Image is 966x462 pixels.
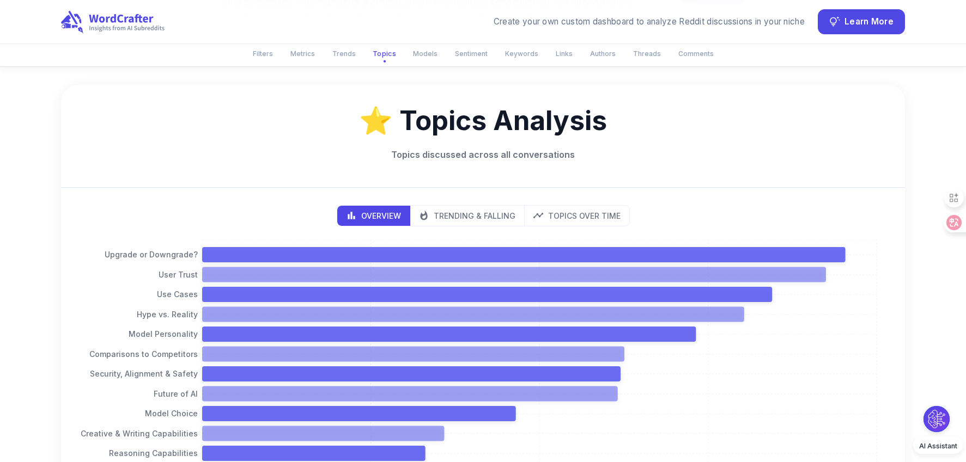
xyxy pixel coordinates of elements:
p: Overview [361,210,401,221]
span: AI Assistant [919,442,957,450]
tspan: Model Choice [145,409,198,418]
button: Filters [246,45,280,63]
button: trends view [410,206,525,226]
div: display mode [337,205,630,226]
h2: ⭐️ Topics Analysis [78,102,888,139]
p: Topics discussed across all conversations [78,148,888,161]
tspan: Comparisons to Competitors [89,349,198,358]
tspan: Use Cases [157,289,198,299]
button: Learn More [818,9,905,34]
tspan: Hype vs. Reality [137,309,198,318]
button: Sentiment [448,45,494,63]
tspan: Reasoning Capabilities [109,448,198,458]
span: Learn More [845,15,894,29]
tspan: Future of AI [154,389,198,398]
tspan: Upgrade or Downgrade? [105,250,198,259]
button: Comments [672,45,720,63]
tspan: Creative & Writing Capabilities [81,428,198,438]
button: Links [549,45,579,63]
p: Trending & Falling [434,210,515,221]
p: Topics Over Time [548,210,621,221]
button: Authors [584,45,622,63]
button: Metrics [284,45,321,63]
div: Create your own custom dashboard to analyze Reddit discussions in your niche [494,16,805,28]
button: bar chart [337,206,410,226]
button: time series view [524,206,629,226]
tspan: User Trust [159,269,198,279]
button: Topics [366,44,403,63]
tspan: Model Personality [129,329,198,338]
button: Threads [627,45,667,63]
button: Trends [326,45,362,63]
tspan: Security, Alignment & Safety [90,369,198,378]
button: Models [406,45,444,63]
button: Keywords [499,45,545,63]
